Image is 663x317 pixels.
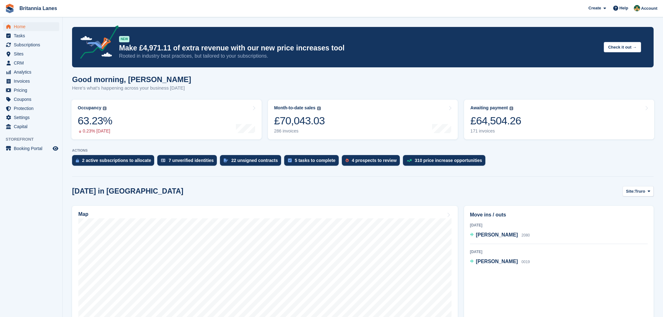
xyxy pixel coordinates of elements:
p: ACTIONS [72,148,654,153]
div: 63.23% [78,114,112,127]
span: Truro [635,188,645,195]
img: icon-info-grey-7440780725fd019a000dd9b08b2336e03edf1995a4989e88bcd33f0948082b44.svg [317,107,321,110]
span: Booking Portal [14,144,51,153]
div: 2 active subscriptions to allocate [82,158,151,163]
a: [PERSON_NAME] 2080 [470,231,530,239]
a: 7 unverified identities [157,155,220,169]
a: menu [3,95,59,104]
span: Pricing [14,86,51,95]
img: icon-info-grey-7440780725fd019a000dd9b08b2336e03edf1995a4989e88bcd33f0948082b44.svg [103,107,107,110]
span: [PERSON_NAME] [476,259,518,264]
a: Awaiting payment £64,504.26 171 invoices [464,100,654,139]
span: CRM [14,59,51,67]
span: Coupons [14,95,51,104]
img: price_increase_opportunities-93ffe204e8149a01c8c9dc8f82e8f89637d9d84a8eef4429ea346261dce0b2c0.svg [407,159,412,162]
span: Protection [14,104,51,113]
a: Occupancy 63.23% 0.23% [DATE] [71,100,262,139]
a: [PERSON_NAME] 0019 [470,258,530,266]
div: 310 price increase opportunities [415,158,482,163]
span: Capital [14,122,51,131]
a: Preview store [52,145,59,152]
img: icon-info-grey-7440780725fd019a000dd9b08b2336e03edf1995a4989e88bcd33f0948082b44.svg [509,107,513,110]
a: menu [3,122,59,131]
div: £70,043.03 [274,114,325,127]
a: menu [3,144,59,153]
div: [DATE] [470,222,648,228]
span: Site: [626,188,635,195]
div: [DATE] [470,249,648,255]
a: menu [3,86,59,95]
span: Tasks [14,31,51,40]
a: menu [3,77,59,86]
span: Analytics [14,68,51,76]
span: Subscriptions [14,40,51,49]
h2: Move ins / outs [470,211,648,219]
a: menu [3,31,59,40]
img: contract_signature_icon-13c848040528278c33f63329250d36e43548de30e8caae1d1a13099fd9432cc5.svg [224,158,228,162]
div: Occupancy [78,105,101,111]
img: price-adjustments-announcement-icon-8257ccfd72463d97f412b2fc003d46551f7dbcb40ab6d574587a9cd5c0d94... [75,25,119,61]
img: task-75834270c22a3079a89374b754ae025e5fb1db73e45f91037f5363f120a921f8.svg [288,158,292,162]
div: 5 tasks to complete [295,158,336,163]
a: menu [3,49,59,58]
span: [PERSON_NAME] [476,232,518,237]
span: Home [14,22,51,31]
button: Check it out → [604,42,641,52]
div: 7 unverified identities [169,158,214,163]
p: Rooted in industry best practices, but tailored to your subscriptions. [119,53,599,60]
span: Help [619,5,628,11]
div: 286 invoices [274,128,325,134]
a: menu [3,40,59,49]
a: 22 unsigned contracts [220,155,284,169]
div: £64,504.26 [470,114,521,127]
a: menu [3,104,59,113]
img: active_subscription_to_allocate_icon-d502201f5373d7db506a760aba3b589e785aa758c864c3986d89f69b8ff3... [76,158,79,163]
a: Britannia Lanes [17,3,60,13]
div: Awaiting payment [470,105,508,111]
a: menu [3,68,59,76]
button: Site: Truro [623,186,654,196]
div: NEW [119,36,129,42]
a: Month-to-date sales £70,043.03 286 invoices [268,100,458,139]
a: menu [3,59,59,67]
span: 2080 [521,233,530,237]
div: 4 prospects to review [352,158,397,163]
a: menu [3,22,59,31]
span: 0019 [521,260,530,264]
a: 2 active subscriptions to allocate [72,155,157,169]
a: 4 prospects to review [342,155,403,169]
a: 310 price increase opportunities [403,155,488,169]
div: 171 invoices [470,128,521,134]
a: menu [3,113,59,122]
span: Storefront [6,136,62,143]
img: prospect-51fa495bee0391a8d652442698ab0144808aea92771e9ea1ae160a38d050c398.svg [346,158,349,162]
p: Here's what's happening across your business [DATE] [72,85,191,92]
span: Account [641,5,657,12]
div: Month-to-date sales [274,105,316,111]
p: Make £4,971.11 of extra revenue with our new price increases tool [119,44,599,53]
span: Sites [14,49,51,58]
img: verify_identity-adf6edd0f0f0b5bbfe63781bf79b02c33cf7c696d77639b501bdc392416b5a36.svg [161,158,165,162]
h2: Map [78,211,88,217]
div: 0.23% [DATE] [78,128,112,134]
h1: Good morning, [PERSON_NAME] [72,75,191,84]
img: Nathan Kellow [634,5,640,11]
span: Create [588,5,601,11]
span: Settings [14,113,51,122]
img: stora-icon-8386f47178a22dfd0bd8f6a31ec36ba5ce8667c1dd55bd0f319d3a0aa187defe.svg [5,4,14,13]
h2: [DATE] in [GEOGRAPHIC_DATA] [72,187,183,195]
div: 22 unsigned contracts [231,158,278,163]
span: Invoices [14,77,51,86]
a: 5 tasks to complete [284,155,342,169]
